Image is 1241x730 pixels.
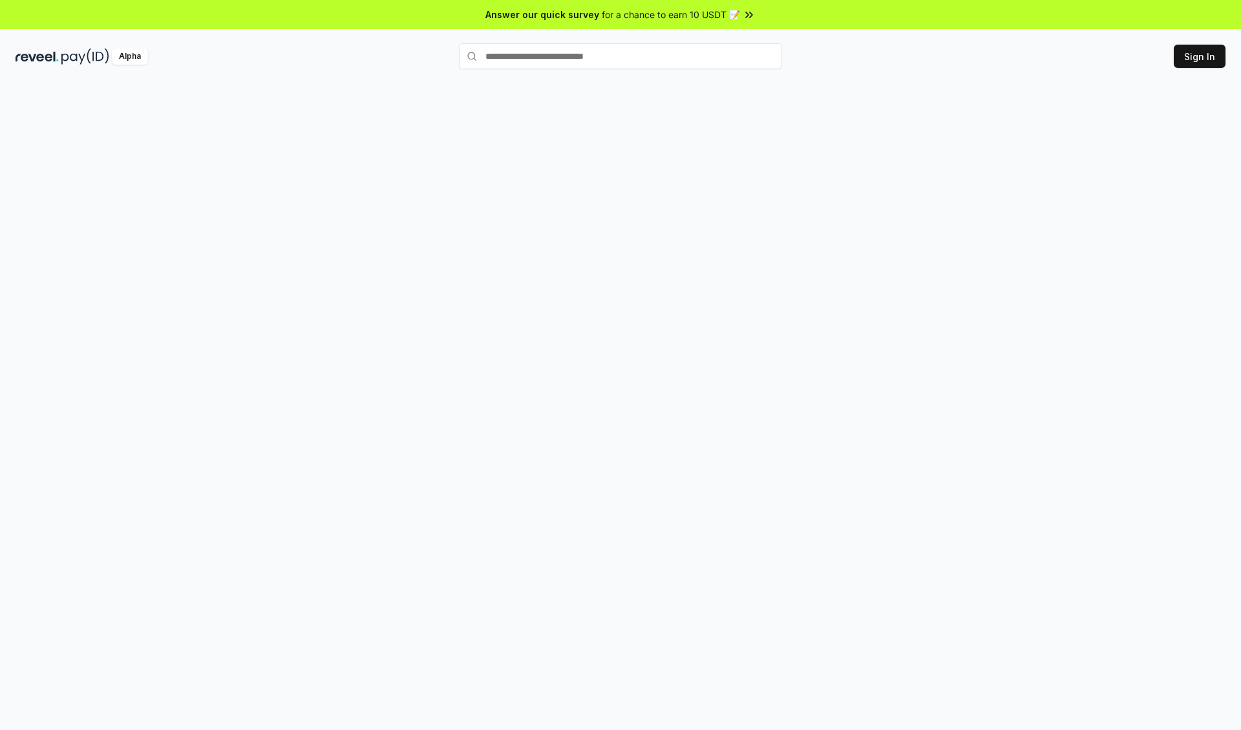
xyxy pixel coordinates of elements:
img: reveel_dark [16,48,59,65]
button: Sign In [1174,45,1225,68]
img: pay_id [61,48,109,65]
span: for a chance to earn 10 USDT 📝 [602,8,740,21]
div: Alpha [112,48,148,65]
span: Answer our quick survey [485,8,599,21]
